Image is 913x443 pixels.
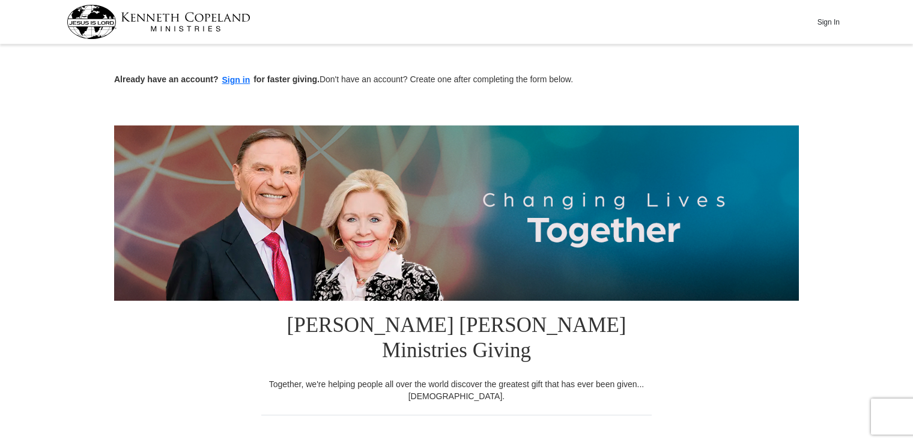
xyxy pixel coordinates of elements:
button: Sign in [219,73,254,87]
h1: [PERSON_NAME] [PERSON_NAME] Ministries Giving [261,301,652,378]
img: kcm-header-logo.svg [67,5,250,39]
strong: Already have an account? for faster giving. [114,74,320,84]
div: Together, we're helping people all over the world discover the greatest gift that has ever been g... [261,378,652,402]
button: Sign In [810,13,846,31]
p: Don't have an account? Create one after completing the form below. [114,73,799,87]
